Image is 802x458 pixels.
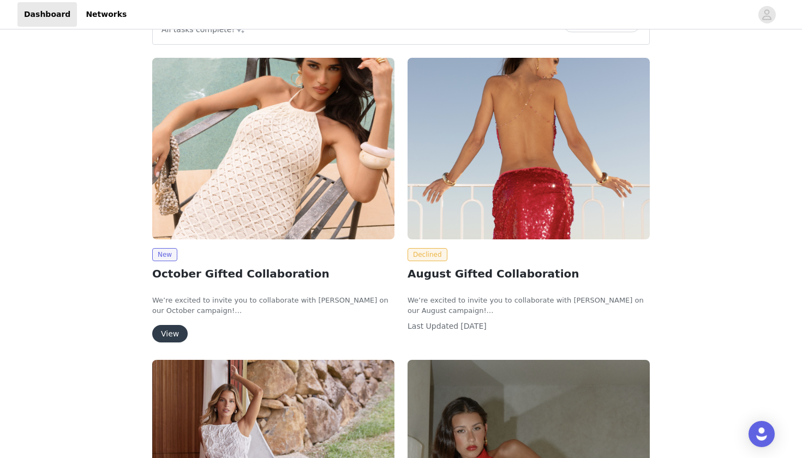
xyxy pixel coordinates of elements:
[762,6,772,23] div: avatar
[408,58,650,239] img: Peppermayo EU
[152,325,188,342] button: View
[152,58,394,239] img: Peppermayo EU
[152,266,394,282] h2: October Gifted Collaboration
[460,322,486,330] span: [DATE]
[749,421,775,447] div: Open Intercom Messenger
[79,2,133,27] a: Networks
[152,330,188,338] a: View
[408,248,447,261] span: Declined
[152,248,177,261] span: New
[152,295,394,316] p: We’re excited to invite you to collaborate with [PERSON_NAME] on our October campaign!
[17,2,77,27] a: Dashboard
[408,266,650,282] h2: August Gifted Collaboration
[408,322,458,330] span: Last Updated
[408,295,650,316] p: We’re excited to invite you to collaborate with [PERSON_NAME] on our August campaign!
